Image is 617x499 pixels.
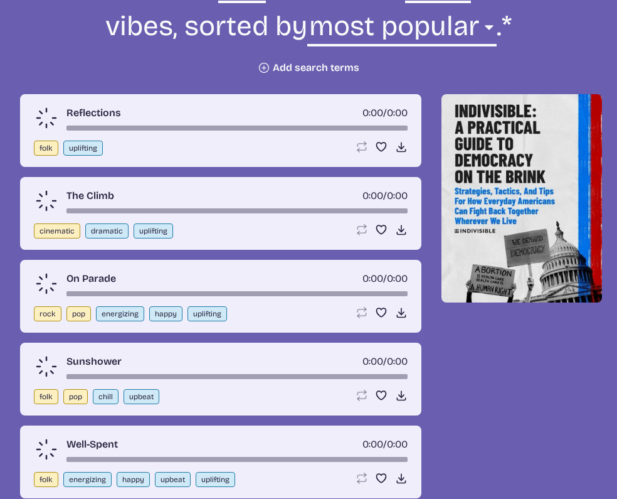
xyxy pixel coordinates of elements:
div: song-time-bar [66,457,408,462]
div: / [362,437,408,452]
button: pop [66,306,91,321]
button: Favorite [375,472,388,485]
span: timer [362,438,383,450]
button: Loop [355,306,367,319]
button: chill [93,389,119,404]
div: song-time-bar [66,291,408,296]
button: uplifting [196,472,235,487]
span: timer [362,355,383,367]
button: happy [117,472,150,487]
button: upbeat [124,389,159,404]
div: song-time-bar [66,374,408,379]
a: Reflections [66,105,121,121]
button: pop [63,389,88,404]
span: 0:00 [387,272,408,284]
button: folk [34,472,58,487]
div: / [362,105,408,121]
img: Help save our democracy! [441,94,602,302]
button: Loop [355,223,367,236]
button: Favorite [375,389,388,402]
button: rock [34,306,61,321]
button: Loop [355,389,367,402]
button: Loop [355,141,367,153]
button: folk [34,141,58,156]
a: On Parade [66,271,116,286]
span: 0:00 [387,438,408,450]
span: timer [362,190,383,201]
button: Add search terms [258,62,359,74]
button: Loop [355,472,367,485]
a: Sunshower [66,354,122,369]
span: timer [362,272,383,284]
button: folk [34,389,58,404]
div: / [362,188,408,203]
button: energizing [96,306,144,321]
button: uplifting [187,306,227,321]
button: uplifting [134,223,173,239]
button: Favorite [375,141,388,153]
div: song-time-bar [66,208,408,213]
button: dramatic [85,223,129,239]
a: Well-Spent [66,437,118,452]
span: 0:00 [387,190,408,201]
button: upbeat [155,472,191,487]
button: uplifting [63,141,103,156]
select: sorting [307,8,496,51]
div: / [362,271,408,286]
button: cinematic [34,223,80,239]
div: / [362,354,408,369]
button: Favorite [375,223,388,236]
span: timer [362,107,383,119]
button: happy [149,306,182,321]
span: 0:00 [387,355,408,367]
button: Favorite [375,306,388,319]
span: 0:00 [387,107,408,119]
a: The Climb [66,188,114,203]
div: song-time-bar [66,126,408,131]
button: energizing [63,472,112,487]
